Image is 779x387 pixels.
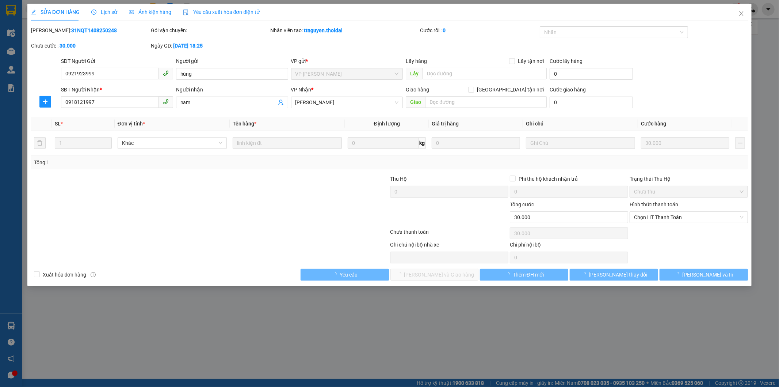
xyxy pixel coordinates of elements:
div: Trạng thái Thu Hộ [630,175,748,183]
img: icon [183,10,189,15]
span: SL [55,121,61,127]
span: info-circle [91,272,96,277]
button: delete [34,137,46,149]
button: Yêu cầu [301,269,389,281]
input: Cước giao hàng [550,97,633,108]
span: user-add [278,99,284,105]
span: Khác [122,138,222,149]
span: Ảnh kiện hàng [129,9,171,15]
span: Đơn vị tính [118,121,145,127]
div: Người gửi [176,57,288,65]
span: Định lượng [374,121,400,127]
th: Ghi chú [523,117,638,131]
input: VD: Bàn, Ghế [233,137,342,149]
span: Giá trị hàng [432,121,459,127]
span: Xuất hóa đơn hàng [40,271,89,279]
span: loading [505,272,513,277]
div: Ngày GD: [151,42,269,50]
span: Tên hàng [233,121,256,127]
span: Lấy tận nơi [515,57,547,65]
b: 0 [443,27,446,33]
span: Thêm ĐH mới [513,271,544,279]
b: [DATE] 18:25 [173,43,203,49]
span: kg [419,137,426,149]
div: Cước rồi : [420,26,538,34]
span: close [738,11,744,16]
div: Chưa thanh toán [390,228,509,241]
input: Ghi Chú [526,137,635,149]
b: ttnguyen.thoidai [304,27,343,33]
span: plus [40,99,51,105]
b: 30.000 [60,43,76,49]
span: phone [163,99,169,105]
span: phone [163,70,169,76]
div: Nhân viên tạo: [271,26,419,34]
span: SỬA ĐƠN HÀNG [31,9,80,15]
button: Thêm ĐH mới [480,269,568,281]
span: [GEOGRAPHIC_DATA] tận nơi [474,86,547,94]
label: Cước giao hàng [550,87,586,93]
span: Yêu cầu [340,271,358,279]
span: edit [31,10,36,15]
button: Close [731,4,752,24]
span: Thu Hộ [390,176,407,182]
div: Tổng: 1 [34,158,301,166]
span: [PERSON_NAME] thay đổi [589,271,648,279]
span: Giao hàng [406,87,429,93]
span: Tổng cước [510,202,534,207]
input: 0 [641,137,729,149]
button: [PERSON_NAME] thay đổi [570,269,658,281]
div: Người nhận [176,86,288,94]
span: picture [129,10,134,15]
div: Chưa cước : [31,42,149,50]
span: Cước hàng [641,121,666,127]
span: Chưa thu [634,186,744,197]
button: plus [735,137,745,149]
span: Yêu cầu xuất hóa đơn điện tử [183,9,260,15]
span: Lấy hàng [406,58,427,64]
span: VP Nguyễn Quốc Trị [295,68,399,79]
span: Lý Nhân [295,97,399,108]
button: plus [39,96,51,108]
span: loading [332,272,340,277]
label: Hình thức thanh toán [630,202,678,207]
div: [PERSON_NAME]: [31,26,149,34]
div: Ghi chú nội bộ nhà xe [390,241,508,252]
input: Dọc đường [425,96,547,108]
span: VP Nhận [291,87,312,93]
label: Cước lấy hàng [550,58,583,64]
span: loading [581,272,589,277]
span: [PERSON_NAME] và In [682,271,733,279]
input: Dọc đường [423,68,547,79]
span: Phí thu hộ khách nhận trả [516,175,581,183]
input: 0 [432,137,520,149]
div: Gói vận chuyển: [151,26,269,34]
span: Giao [406,96,425,108]
button: [PERSON_NAME] và Giao hàng [390,269,479,281]
input: Cước lấy hàng [550,68,633,80]
div: SĐT Người Gửi [61,57,173,65]
span: clock-circle [91,10,96,15]
span: Chọn HT Thanh Toán [634,212,744,223]
div: Chi phí nội bộ [510,241,628,252]
div: VP gửi [291,57,403,65]
span: Lấy [406,68,423,79]
button: [PERSON_NAME] và In [660,269,748,281]
span: loading [674,272,682,277]
span: Lịch sử [91,9,117,15]
b: 31NQT1408250248 [71,27,117,33]
div: SĐT Người Nhận [61,86,173,94]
